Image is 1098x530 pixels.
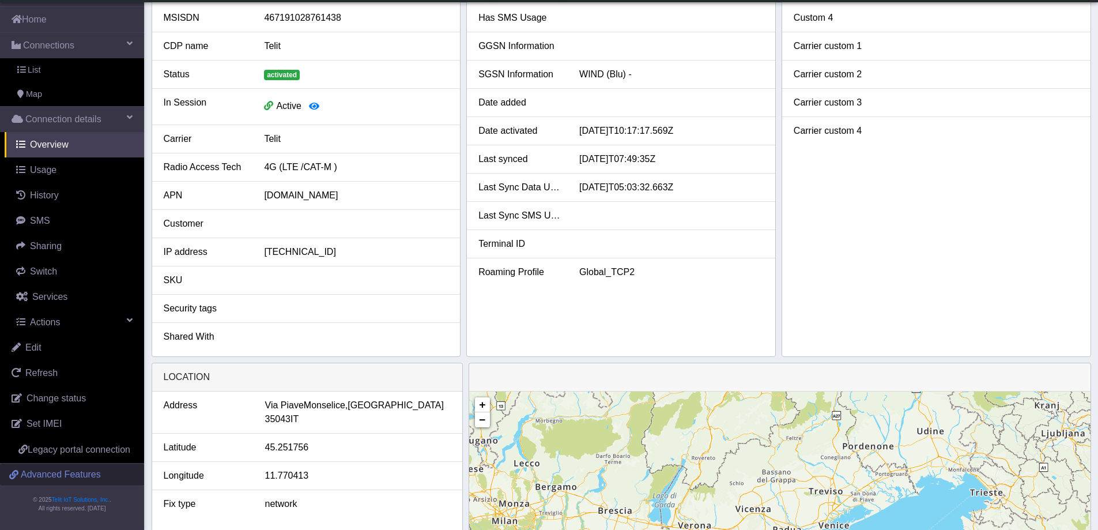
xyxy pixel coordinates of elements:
[265,399,304,412] span: Via Piave
[571,67,772,81] div: WIND (Blu) -
[30,266,57,276] span: Switch
[155,497,256,511] div: Fix type
[470,67,571,81] div: SGSN Information
[5,310,144,335] a: Actions
[27,419,62,428] span: Set IMEI
[304,399,348,412] span: Monselice,
[470,124,571,138] div: Date activated
[5,157,144,183] a: Usage
[52,497,110,503] a: Telit IoT Solutions, Inc.
[155,302,256,315] div: Security tags
[785,96,886,110] div: Carrier custom 3
[470,11,571,25] div: Has SMS Usage
[155,217,256,231] div: Customer
[5,259,144,284] a: Switch
[155,245,256,259] div: IP address
[28,445,130,454] span: Legacy portal connection
[30,140,69,149] span: Overview
[470,96,571,110] div: Date added
[470,265,571,279] div: Roaming Profile
[155,189,256,202] div: APN
[785,11,886,25] div: Custom 4
[30,216,50,225] span: SMS
[470,152,571,166] div: Last synced
[470,181,571,194] div: Last Sync Data Usage
[301,96,327,118] button: View session details
[475,412,490,427] a: Zoom out
[155,160,256,174] div: Radio Access Tech
[276,101,301,111] span: Active
[155,273,256,287] div: SKU
[571,152,772,166] div: [DATE]T07:49:35Z
[256,497,459,511] div: network
[255,39,457,53] div: Telit
[348,399,444,412] span: [GEOGRAPHIC_DATA]
[256,441,459,454] div: 45.251756
[155,67,256,81] div: Status
[25,112,101,126] span: Connection details
[785,67,886,81] div: Carrier custom 2
[470,209,571,223] div: Last Sync SMS Usage
[155,132,256,146] div: Carrier
[152,363,462,392] div: LOCATION
[5,132,144,157] a: Overview
[155,11,256,25] div: MSISDN
[470,237,571,251] div: Terminal ID
[290,412,299,426] span: IT
[255,189,457,202] div: [DOMAIN_NAME]
[155,469,256,483] div: Longitude
[32,292,67,302] span: Services
[785,39,886,53] div: Carrier custom 1
[470,39,571,53] div: GGSN Information
[30,165,56,175] span: Usage
[255,160,457,174] div: 4G (LTE /CAT-M )
[155,330,256,344] div: Shared With
[5,284,144,310] a: Services
[265,412,291,426] span: 35043
[571,181,772,194] div: [DATE]T05:03:32.663Z
[21,468,101,482] span: Advanced Features
[155,399,256,426] div: Address
[571,265,772,279] div: Global_TCP2
[255,11,457,25] div: 467191028761438
[27,393,86,403] span: Change status
[30,317,60,327] span: Actions
[26,88,42,101] span: Map
[30,190,59,200] span: History
[155,96,256,118] div: In Session
[28,64,40,77] span: List
[30,241,62,251] span: Sharing
[25,368,58,378] span: Refresh
[5,183,144,208] a: History
[5,208,144,234] a: SMS
[475,397,490,412] a: Zoom in
[155,39,256,53] div: CDP name
[255,132,457,146] div: Telit
[785,124,886,138] div: Carrier custom 4
[256,469,459,483] div: 11.770413
[25,343,41,352] span: Edit
[23,39,74,52] span: Connections
[264,70,300,80] span: activated
[571,124,772,138] div: [DATE]T10:17:17.569Z
[255,245,457,259] div: [TECHNICAL_ID]
[5,234,144,259] a: Sharing
[155,441,256,454] div: Latitude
